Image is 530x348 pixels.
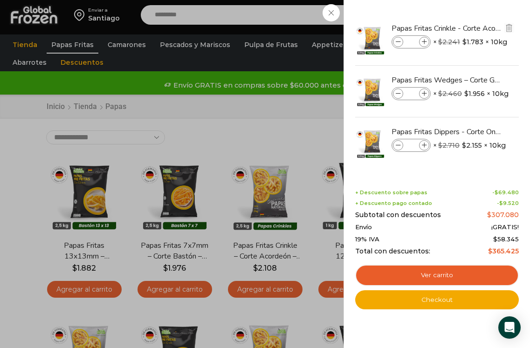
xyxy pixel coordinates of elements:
span: $ [462,141,466,150]
span: × × 10kg [433,139,506,152]
span: + Descuento sobre papas [355,190,427,196]
span: - [497,200,519,206]
bdi: 2.710 [438,141,460,150]
input: Product quantity [404,89,418,99]
bdi: 365.425 [488,247,519,255]
a: Papas Fritas Crinkle - Corte Acordeón - Caja 10 kg [392,23,502,34]
bdi: 2.460 [438,89,462,98]
bdi: 2.155 [462,141,482,150]
bdi: 1.783 [462,37,483,47]
span: Envío [355,224,372,231]
a: Checkout [355,290,519,310]
bdi: 69.480 [495,189,519,196]
span: 58.345 [493,235,519,243]
span: Total con descuentos: [355,247,430,255]
span: $ [438,38,442,46]
span: $ [499,200,503,206]
img: Eliminar Papas Fritas Crinkle - Corte Acordeón - Caja 10 kg del carrito [505,24,513,32]
span: - [492,190,519,196]
span: + Descuento pago contado [355,200,432,206]
a: Ver carrito [355,265,519,286]
a: Papas Fritas Wedges – Corte Gajo - Caja 10 kg [392,75,502,85]
bdi: 307.080 [487,211,519,219]
span: 19% IVA [355,236,379,243]
bdi: 2.241 [438,38,460,46]
input: Product quantity [404,140,418,150]
span: ¡GRATIS! [491,224,519,231]
bdi: 9.520 [499,200,519,206]
span: × × 10kg [433,35,507,48]
input: Product quantity [404,37,418,47]
span: × × 10kg [433,87,509,100]
a: Papas Fritas Dippers - Corte Ondulado - Caja 10 kg [392,127,502,137]
span: $ [488,247,492,255]
span: Subtotal con descuentos [355,211,441,219]
span: $ [464,89,468,98]
span: $ [462,37,467,47]
span: $ [493,235,497,243]
span: $ [487,211,491,219]
bdi: 1.956 [464,89,485,98]
span: $ [438,141,442,150]
a: Eliminar Papas Fritas Crinkle - Corte Acordeón - Caja 10 kg del carrito [504,23,514,34]
span: $ [438,89,442,98]
span: $ [495,189,498,196]
div: Open Intercom Messenger [498,316,521,339]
